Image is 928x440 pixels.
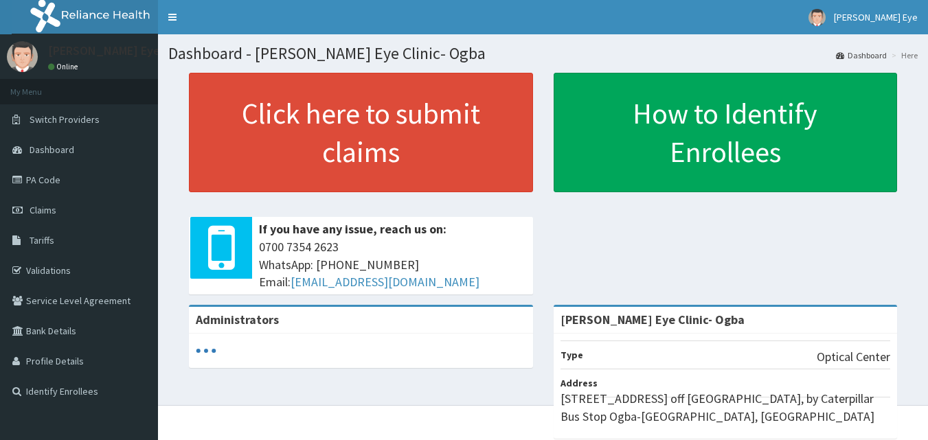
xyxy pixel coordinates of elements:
[808,9,826,26] img: User Image
[196,340,216,361] svg: audio-loading
[554,73,898,192] a: How to Identify Enrollees
[7,41,38,72] img: User Image
[30,204,56,216] span: Claims
[817,348,890,366] p: Optical Center
[561,390,891,425] p: [STREET_ADDRESS] off [GEOGRAPHIC_DATA], by Caterpillar Bus Stop Ogba-[GEOGRAPHIC_DATA], [GEOGRAPH...
[561,349,583,361] b: Type
[888,49,918,61] li: Here
[189,73,533,192] a: Click here to submit claims
[168,45,918,62] h1: Dashboard - [PERSON_NAME] Eye Clinic- Ogba
[561,377,598,389] b: Address
[561,312,745,327] strong: [PERSON_NAME] Eye Clinic- Ogba
[30,143,74,156] span: Dashboard
[48,62,81,71] a: Online
[259,238,526,291] span: 0700 7354 2623 WhatsApp: [PHONE_NUMBER] Email:
[291,274,479,290] a: [EMAIL_ADDRESS][DOMAIN_NAME]
[834,11,918,23] span: [PERSON_NAME] Eye
[30,113,100,126] span: Switch Providers
[48,45,160,57] p: [PERSON_NAME] Eye
[196,312,279,327] b: Administrators
[30,234,54,246] span: Tariffs
[836,49,887,61] a: Dashboard
[259,221,446,237] b: If you have any issue, reach us on:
